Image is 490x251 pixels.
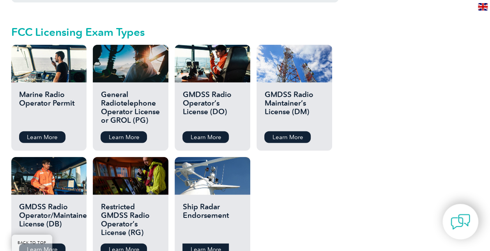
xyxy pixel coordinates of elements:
a: Learn More [182,131,229,143]
h2: FCC Licensing Exam Types [11,26,339,38]
h2: Marine Radio Operator Permit [19,90,79,125]
a: Learn More [264,131,311,143]
a: BACK TO TOP [12,235,52,251]
img: en [478,3,488,11]
h2: Ship Radar Endorsement [182,203,242,238]
h2: GMDSS Radio Operator/Maintainer License (DB) [19,203,79,238]
h2: Restricted GMDSS Radio Operator’s License (RG) [101,203,160,238]
h2: GMDSS Radio Operator’s License (DO) [182,90,242,125]
a: Learn More [19,131,65,143]
h2: GMDSS Radio Maintainer’s License (DM) [264,90,324,125]
h2: General Radiotelephone Operator License or GROL (PG) [101,90,160,125]
a: Learn More [101,131,147,143]
img: contact-chat.png [451,212,470,232]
